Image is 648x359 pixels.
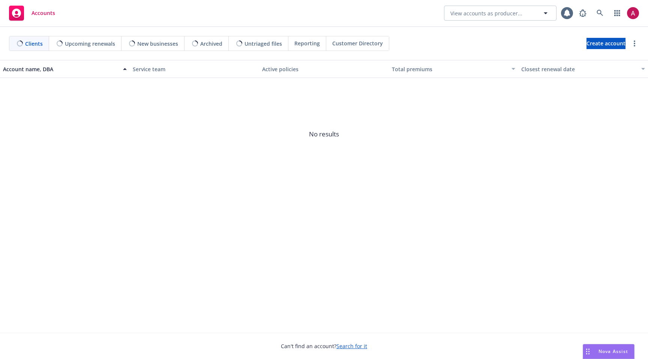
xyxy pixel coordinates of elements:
button: View accounts as producer... [444,6,556,21]
span: Nova Assist [598,348,628,355]
span: Can't find an account? [281,342,367,350]
button: Total premiums [389,60,519,78]
button: Active policies [259,60,389,78]
span: Archived [200,40,222,48]
span: Clients [25,40,43,48]
div: Service team [133,65,256,73]
div: Closest renewal date [521,65,637,73]
a: more [630,39,639,48]
a: Search [592,6,607,21]
span: Reporting [294,39,320,47]
a: Report a Bug [575,6,590,21]
span: Accounts [31,10,55,16]
span: New businesses [137,40,178,48]
img: photo [627,7,639,19]
span: Upcoming renewals [65,40,115,48]
span: Untriaged files [244,40,282,48]
button: Service team [130,60,259,78]
div: Total premiums [392,65,507,73]
div: Account name, DBA [3,65,118,73]
div: Active policies [262,65,386,73]
a: Switch app [610,6,625,21]
span: Customer Directory [332,39,383,47]
span: Create account [586,36,625,51]
span: View accounts as producer... [450,9,522,17]
div: Drag to move [583,344,592,359]
a: Create account [586,38,625,49]
button: Closest renewal date [518,60,648,78]
a: Accounts [6,3,58,24]
a: Search for it [336,343,367,350]
button: Nova Assist [583,344,634,359]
